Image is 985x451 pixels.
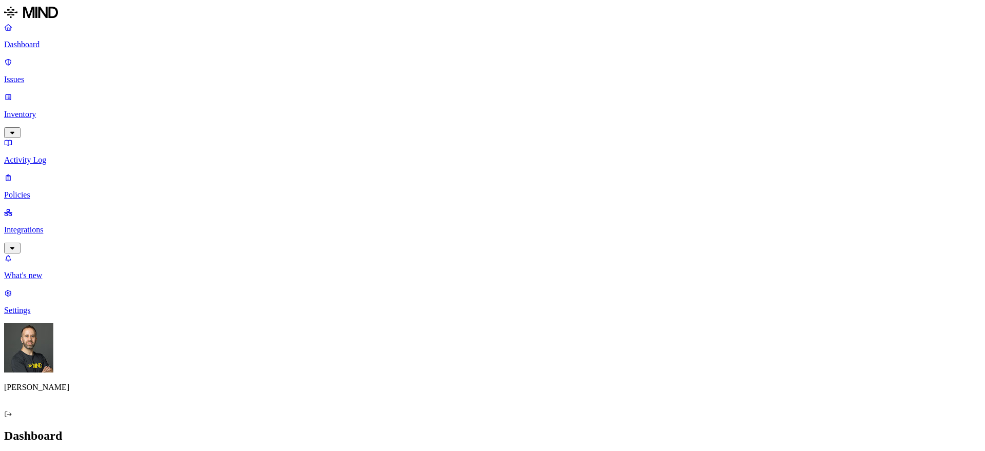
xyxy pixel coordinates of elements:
[4,4,58,21] img: MIND
[4,155,981,165] p: Activity Log
[4,110,981,119] p: Inventory
[4,23,981,49] a: Dashboard
[4,190,981,200] p: Policies
[4,225,981,234] p: Integrations
[4,138,981,165] a: Activity Log
[4,253,981,280] a: What's new
[4,306,981,315] p: Settings
[4,92,981,136] a: Inventory
[4,323,53,372] img: Tom Mayblum
[4,75,981,84] p: Issues
[4,288,981,315] a: Settings
[4,4,981,23] a: MIND
[4,40,981,49] p: Dashboard
[4,208,981,252] a: Integrations
[4,173,981,200] a: Policies
[4,57,981,84] a: Issues
[4,429,981,443] h2: Dashboard
[4,271,981,280] p: What's new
